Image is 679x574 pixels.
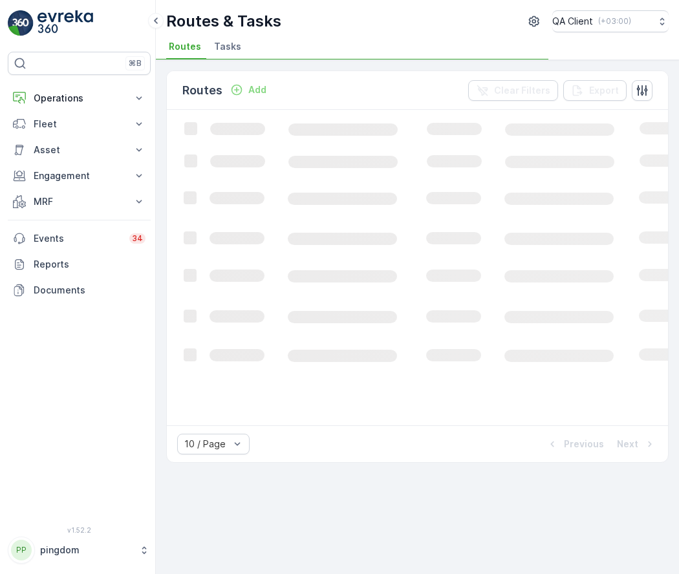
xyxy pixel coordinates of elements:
button: Fleet [8,111,151,137]
span: v 1.52.2 [8,526,151,534]
p: Next [617,438,638,451]
p: Clear Filters [494,84,550,97]
p: Add [248,83,266,96]
p: Fleet [34,118,125,131]
button: Operations [8,85,151,111]
button: Export [563,80,627,101]
div: PP [11,540,32,560]
a: Events34 [8,226,151,251]
button: Previous [544,436,605,452]
p: Operations [34,92,125,105]
p: Engagement [34,169,125,182]
img: logo [8,10,34,36]
p: Reports [34,258,145,271]
button: Add [225,82,272,98]
button: MRF [8,189,151,215]
button: Clear Filters [468,80,558,101]
p: MRF [34,195,125,208]
button: Next [616,436,658,452]
button: Engagement [8,163,151,189]
button: Asset [8,137,151,163]
p: 34 [132,233,143,244]
a: Reports [8,251,151,277]
button: QA Client(+03:00) [552,10,669,32]
button: PPpingdom [8,537,151,564]
p: Asset [34,143,125,156]
p: Events [34,232,122,245]
p: Routes [182,81,222,100]
p: Routes & Tasks [166,11,281,32]
p: QA Client [552,15,593,28]
p: ( +03:00 ) [598,16,631,27]
span: Routes [169,40,201,53]
a: Documents [8,277,151,303]
p: pingdom [40,544,133,557]
p: Export [589,84,619,97]
p: ⌘B [129,58,142,69]
p: Documents [34,284,145,297]
img: logo_light-DOdMpM7g.png [38,10,93,36]
span: Tasks [214,40,241,53]
p: Previous [564,438,604,451]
